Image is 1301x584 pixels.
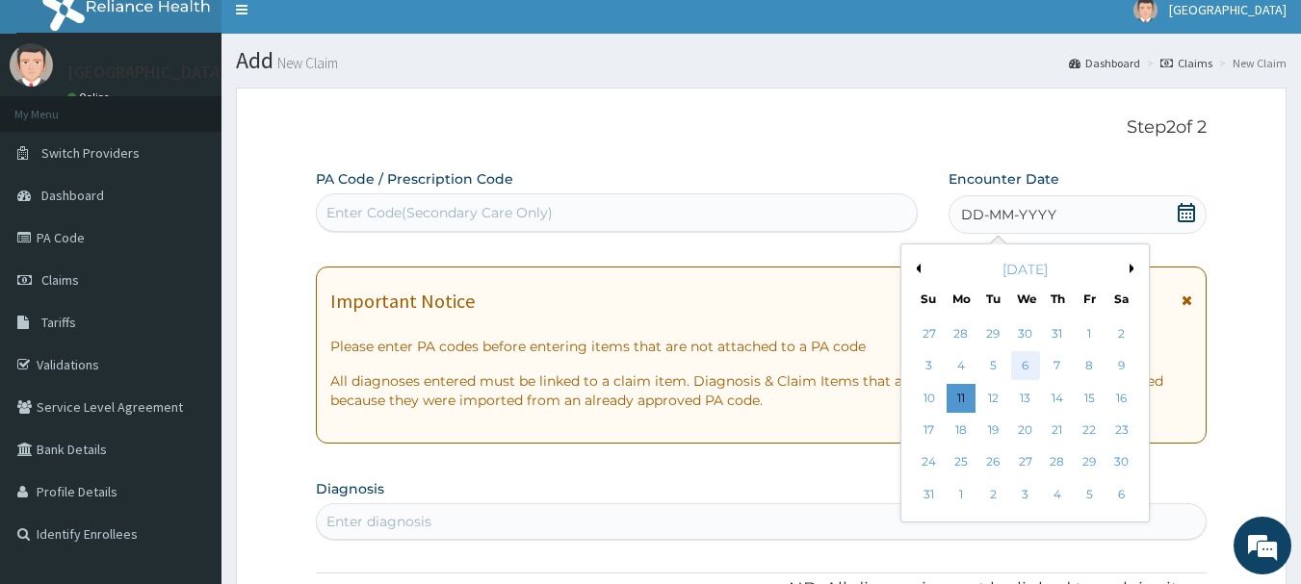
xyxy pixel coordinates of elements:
div: Choose Saturday, August 2nd, 2025 [1107,319,1136,348]
span: Tariffs [41,314,76,331]
div: Choose Monday, September 1st, 2025 [947,480,976,509]
div: Choose Tuesday, July 29th, 2025 [979,319,1008,348]
div: Fr [1081,291,1098,307]
h1: Important Notice [330,291,475,312]
div: Choose Friday, September 5th, 2025 [1075,480,1104,509]
span: We're online! [112,171,266,366]
label: Encounter Date [949,169,1059,189]
h1: Add [236,48,1287,73]
div: Choose Wednesday, August 20th, 2025 [1011,416,1040,444]
a: Claims [1160,55,1212,71]
p: Step 2 of 2 [316,117,1208,139]
div: Choose Tuesday, August 19th, 2025 [979,416,1008,444]
label: PA Code / Prescription Code [316,169,513,189]
div: Choose Sunday, August 3rd, 2025 [915,352,944,381]
div: Choose Friday, August 1st, 2025 [1075,319,1104,348]
div: Choose Tuesday, August 12th, 2025 [979,384,1008,413]
div: Choose Thursday, July 31st, 2025 [1043,319,1072,348]
div: Choose Tuesday, September 2nd, 2025 [979,480,1008,509]
div: Choose Tuesday, August 5th, 2025 [979,352,1008,381]
div: Choose Monday, August 25th, 2025 [947,448,976,477]
img: User Image [10,43,53,87]
div: Choose Thursday, August 7th, 2025 [1043,352,1072,381]
div: Choose Friday, August 29th, 2025 [1075,448,1104,477]
small: New Claim [273,56,338,70]
span: Switch Providers [41,144,140,162]
div: Choose Wednesday, August 13th, 2025 [1011,384,1040,413]
label: Diagnosis [316,479,384,498]
div: Choose Monday, August 11th, 2025 [947,384,976,413]
div: Choose Saturday, August 23rd, 2025 [1107,416,1136,444]
div: Enter Code(Secondary Care Only) [326,203,553,222]
div: Choose Sunday, July 27th, 2025 [915,319,944,348]
span: DD-MM-YYYY [961,205,1056,224]
div: Choose Sunday, August 17th, 2025 [915,416,944,444]
div: We [1017,291,1033,307]
div: Tu [985,291,1002,307]
div: Choose Saturday, September 6th, 2025 [1107,480,1136,509]
button: Previous Month [911,264,921,273]
div: Choose Thursday, August 28th, 2025 [1043,448,1072,477]
span: Dashboard [41,187,104,204]
div: Choose Saturday, August 16th, 2025 [1107,384,1136,413]
div: Choose Saturday, August 9th, 2025 [1107,352,1136,381]
div: [DATE] [909,260,1141,279]
div: month 2025-08 [913,318,1137,511]
p: [GEOGRAPHIC_DATA] [67,63,226,81]
p: Please enter PA codes before entering items that are not attached to a PA code [330,337,1193,356]
div: Choose Sunday, August 10th, 2025 [915,384,944,413]
a: Online [67,90,114,104]
span: [GEOGRAPHIC_DATA] [1169,1,1287,18]
div: Choose Monday, July 28th, 2025 [947,319,976,348]
a: Dashboard [1069,55,1140,71]
div: Enter diagnosis [326,512,431,531]
div: Choose Sunday, August 31st, 2025 [915,480,944,509]
div: Choose Wednesday, September 3rd, 2025 [1011,480,1040,509]
div: Choose Friday, August 8th, 2025 [1075,352,1104,381]
div: Choose Monday, August 18th, 2025 [947,416,976,444]
div: Choose Wednesday, July 30th, 2025 [1011,319,1040,348]
div: Th [1050,291,1066,307]
div: Choose Friday, August 22nd, 2025 [1075,416,1104,444]
button: Next Month [1130,264,1139,273]
div: Choose Tuesday, August 26th, 2025 [979,448,1008,477]
div: Su [921,291,937,307]
div: Sa [1114,291,1131,307]
div: Chat with us now [100,108,324,133]
div: Choose Thursday, August 14th, 2025 [1043,384,1072,413]
div: Choose Thursday, August 21st, 2025 [1043,416,1072,444]
textarea: Type your message and hit 'Enter' [10,384,367,451]
div: Choose Friday, August 15th, 2025 [1075,384,1104,413]
img: d_794563401_company_1708531726252_794563401 [36,96,78,144]
div: Choose Sunday, August 24th, 2025 [915,448,944,477]
p: All diagnoses entered must be linked to a claim item. Diagnosis & Claim Items that are visible bu... [330,371,1193,410]
div: Choose Wednesday, August 6th, 2025 [1011,352,1040,381]
div: Choose Saturday, August 30th, 2025 [1107,448,1136,477]
div: Choose Wednesday, August 27th, 2025 [1011,448,1040,477]
div: Choose Thursday, September 4th, 2025 [1043,480,1072,509]
span: Claims [41,271,79,289]
div: Mo [952,291,969,307]
div: Minimize live chat window [316,10,362,56]
div: Choose Monday, August 4th, 2025 [947,352,976,381]
li: New Claim [1214,55,1287,71]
